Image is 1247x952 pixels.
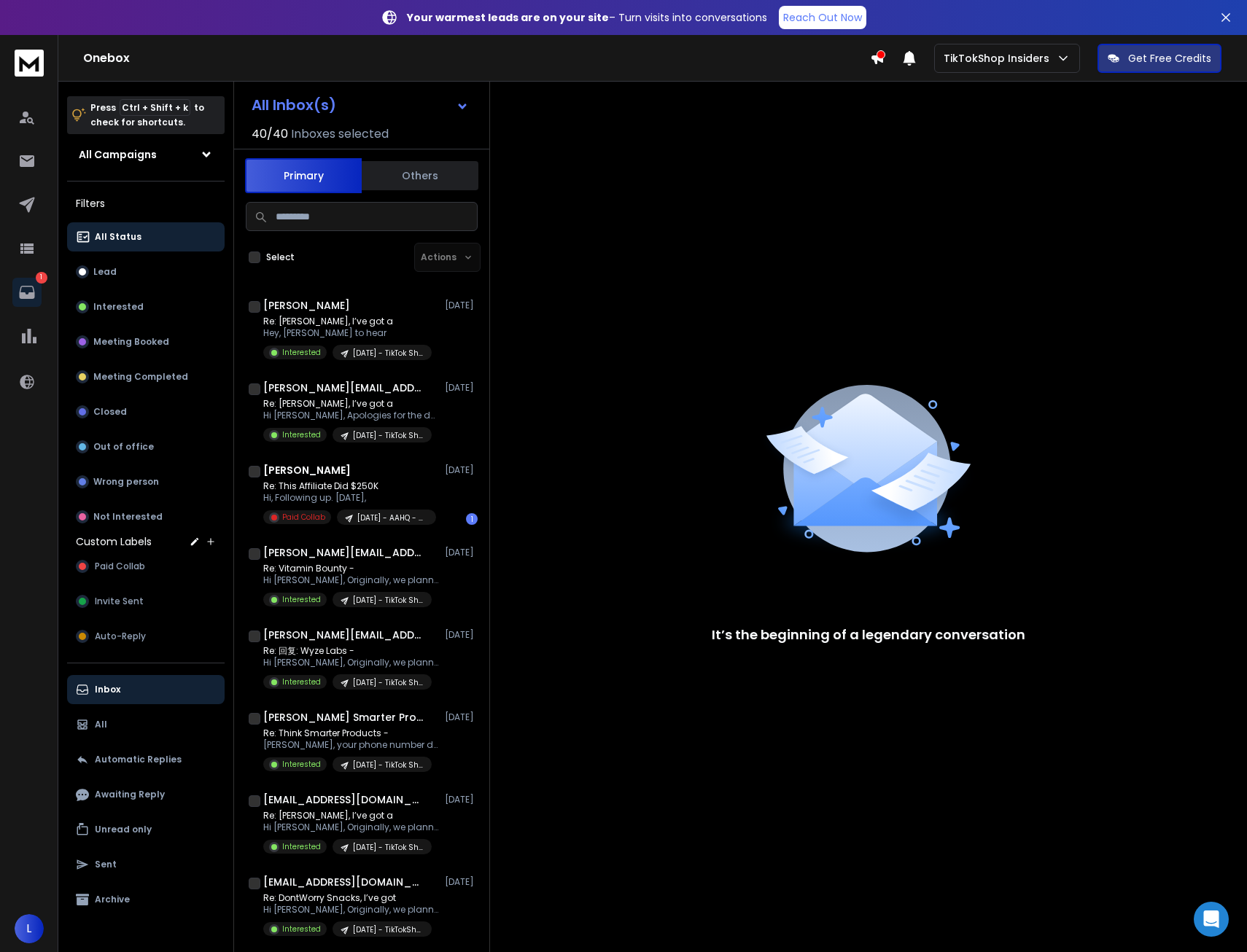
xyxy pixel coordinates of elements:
h1: [EMAIL_ADDRESS][DOMAIN_NAME] [263,792,424,807]
button: All [67,710,225,739]
p: Interested [282,594,321,605]
p: [DATE] - TikTok Shop Insiders - B2B - Leads [353,348,423,359]
button: Not Interested [67,502,225,531]
button: L [15,914,44,943]
button: Invite Sent [67,587,225,616]
h1: [PERSON_NAME][EMAIL_ADDRESS][DOMAIN_NAME] [263,545,424,560]
button: Unread only [67,815,225,844]
h1: [PERSON_NAME] [263,298,350,313]
p: Interested [282,676,321,687]
span: Invite Sent [95,596,144,607]
span: Paid Collab [95,561,145,572]
span: 40 / 40 [252,125,288,143]
button: Others [362,160,478,192]
button: Automatic Replies [67,745,225,774]
p: [DATE] - TikTok Shop Insiders - B2B - Beauty Leads [353,595,423,606]
h1: Onebox [83,50,870,67]
p: Interested [282,924,321,935]
button: Out of office [67,432,225,461]
p: 1 [36,272,47,284]
a: 1 [12,278,42,307]
h3: Filters [67,193,225,214]
div: 1 [466,513,478,525]
h1: [PERSON_NAME] Smarter Products [263,710,424,725]
button: Awaiting Reply [67,780,225,809]
p: Interested [282,429,321,440]
h1: [PERSON_NAME][EMAIL_ADDRESS][DOMAIN_NAME] [263,381,424,395]
p: Press to check for shortcuts. [90,101,204,130]
button: Meeting Booked [67,327,225,356]
strong: Your warmest leads are on your site [407,10,609,25]
p: [DATE] [445,876,478,888]
p: Re: [PERSON_NAME], I’ve got a [263,398,438,410]
p: Interested [282,759,321,770]
p: [DATE] [445,382,478,394]
p: [DATE] [445,711,478,723]
p: TikTokShop Insiders [944,51,1055,66]
p: [DATE] [445,794,478,805]
h1: [EMAIL_ADDRESS][DOMAIN_NAME] [263,875,424,889]
p: It’s the beginning of a legendary conversation [712,625,1025,645]
button: Sent [67,850,225,879]
h1: All Campaigns [79,147,157,162]
label: Select [266,251,295,263]
h1: All Inbox(s) [252,98,336,112]
p: [DATE] - TikTok Shop Insiders - B2B - Beauty Leads [353,842,423,853]
p: [DATE] [445,464,478,476]
p: Interested [282,841,321,852]
p: Hi [PERSON_NAME], Originally, we planned to [263,657,438,668]
h1: [PERSON_NAME] [263,463,351,477]
p: [DATE] [445,547,478,558]
a: Reach Out Now [779,6,866,29]
p: Hi, Following up. [DATE], [263,492,436,504]
p: Re: [PERSON_NAME], I’ve got a [263,316,432,327]
button: All Campaigns [67,140,225,169]
span: Ctrl + Shift + k [120,99,190,116]
p: Automatic Replies [95,754,182,765]
button: Meeting Completed [67,362,225,391]
p: Sent [95,859,117,870]
button: Get Free Credits [1098,44,1221,73]
p: Hi [PERSON_NAME], Originally, we planned to [263,822,438,833]
p: Interested [282,347,321,358]
span: Auto-Reply [95,631,146,642]
p: Re: Vitamin Bounty - [263,563,438,574]
p: Hi [PERSON_NAME], Originally, we planned to [263,574,438,586]
h1: [PERSON_NAME][EMAIL_ADDRESS][PERSON_NAME][DOMAIN_NAME] [263,628,424,642]
div: Open Intercom Messenger [1194,902,1229,937]
button: Wrong person [67,467,225,496]
p: Out of office [93,441,154,453]
button: Primary [245,158,362,193]
p: [PERSON_NAME], your phone number doesn’t [263,739,438,751]
h3: Inboxes selected [291,125,389,143]
p: [DATE] [445,629,478,641]
p: Re: DontWorry Snacks, I’ve got [263,892,438,904]
p: All Status [95,231,141,243]
img: logo [15,50,44,77]
p: [DATE] - AAHQ - Affiliate Outreach - Discord Community Invite Campaign [357,512,427,523]
button: Auto-Reply [67,622,225,651]
p: Inbox [95,684,120,695]
p: – Turn visits into conversations [407,10,767,25]
p: [DATE] [445,300,478,311]
p: Re: This Affiliate Did $250K [263,480,436,492]
button: Inbox [67,675,225,704]
h3: Custom Labels [76,534,152,549]
p: Archive [95,894,130,905]
p: [DATE] - TikTok Shop Insiders - B2B - Beauty Leads [353,760,423,770]
p: [DATE] - TikTok Shop Insiders - B2B - Beauty Leads [353,677,423,688]
p: Re: 回复: Wyze Labs - [263,645,438,657]
p: Hey, [PERSON_NAME] to hear [263,327,432,339]
button: All Inbox(s) [240,90,481,120]
p: Re: Think Smarter Products - [263,727,438,739]
p: Awaiting Reply [95,789,165,800]
button: All Status [67,222,225,251]
p: Closed [93,406,127,418]
button: Interested [67,292,225,321]
button: Archive [67,885,225,914]
button: Paid Collab [67,552,225,581]
p: Re: [PERSON_NAME], I’ve got a [263,810,438,822]
p: [DATE] - TikTok Shop Insiders - B2B - Beauty Leads [353,430,423,441]
p: Wrong person [93,476,159,488]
